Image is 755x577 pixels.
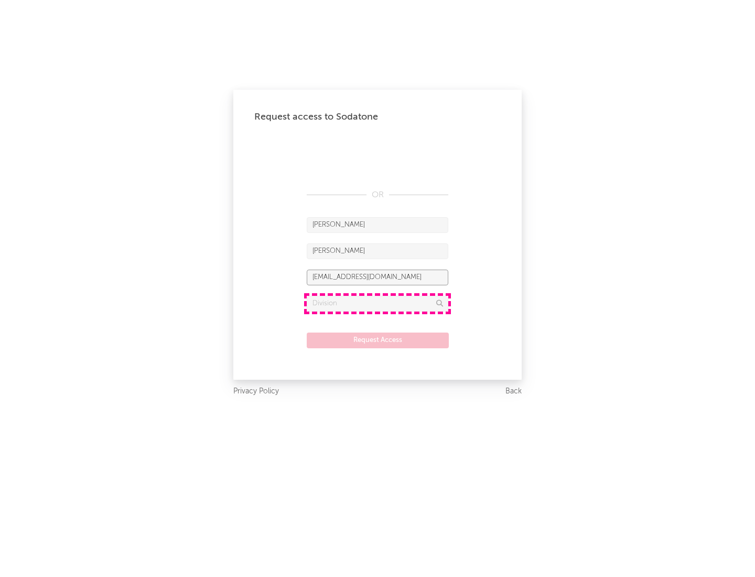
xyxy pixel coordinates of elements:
[505,385,522,398] a: Back
[307,189,448,201] div: OR
[307,333,449,348] button: Request Access
[254,111,501,123] div: Request access to Sodatone
[307,270,448,285] input: Email
[307,296,448,312] input: Division
[307,243,448,259] input: Last Name
[307,217,448,233] input: First Name
[233,385,279,398] a: Privacy Policy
